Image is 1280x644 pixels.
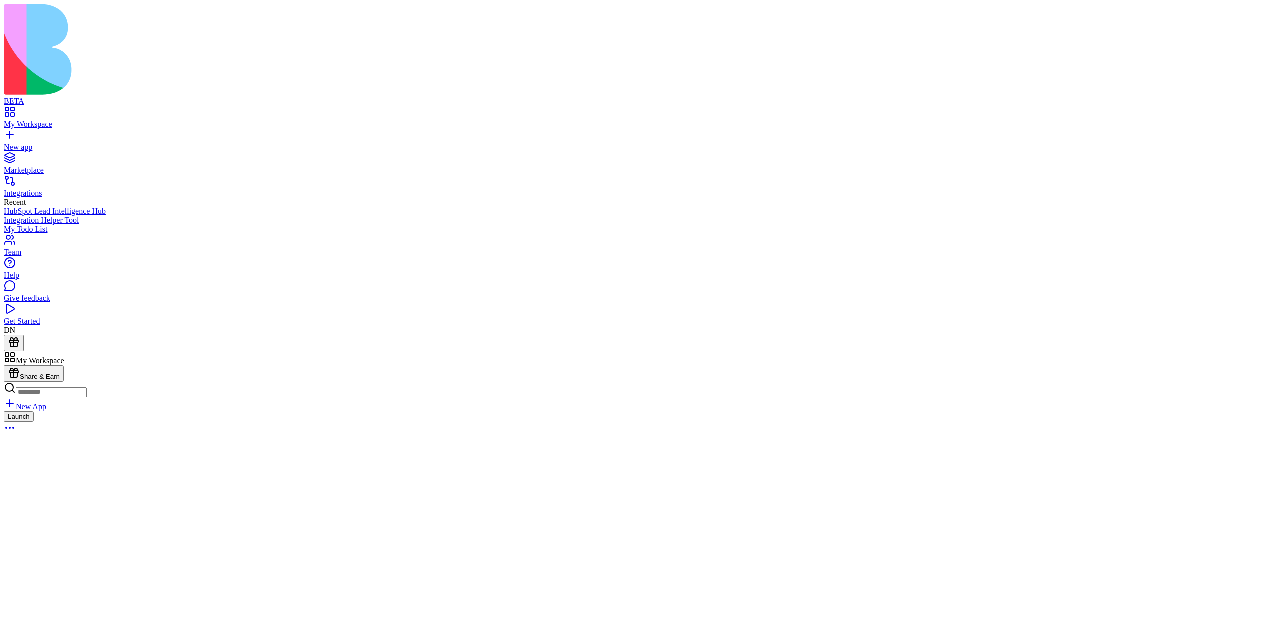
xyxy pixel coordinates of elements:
[4,317,1276,326] div: Get Started
[4,189,1276,198] div: Integrations
[4,97,1276,106] div: BETA
[4,248,1276,257] div: Team
[4,180,1276,198] a: Integrations
[4,207,1276,216] a: HubSpot Lead Intelligence Hub
[4,198,26,206] span: Recent
[4,294,1276,303] div: Give feedback
[4,111,1276,129] a: My Workspace
[4,216,1276,225] a: Integration Helper Tool
[4,411,34,422] button: Launch
[4,271,1276,280] div: Help
[4,308,1276,326] a: Get Started
[4,134,1276,152] a: New app
[4,262,1276,280] a: Help
[4,239,1276,257] a: Team
[4,402,46,411] a: New App
[4,225,1276,234] a: My Todo List
[4,143,1276,152] div: New app
[4,157,1276,175] a: Marketplace
[4,4,406,95] img: logo
[4,285,1276,303] a: Give feedback
[4,88,1276,106] a: BETA
[16,356,64,365] span: My Workspace
[20,373,60,380] span: Share & Earn
[4,120,1276,129] div: My Workspace
[4,166,1276,175] div: Marketplace
[4,365,64,382] button: Share & Earn
[4,326,15,334] span: DN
